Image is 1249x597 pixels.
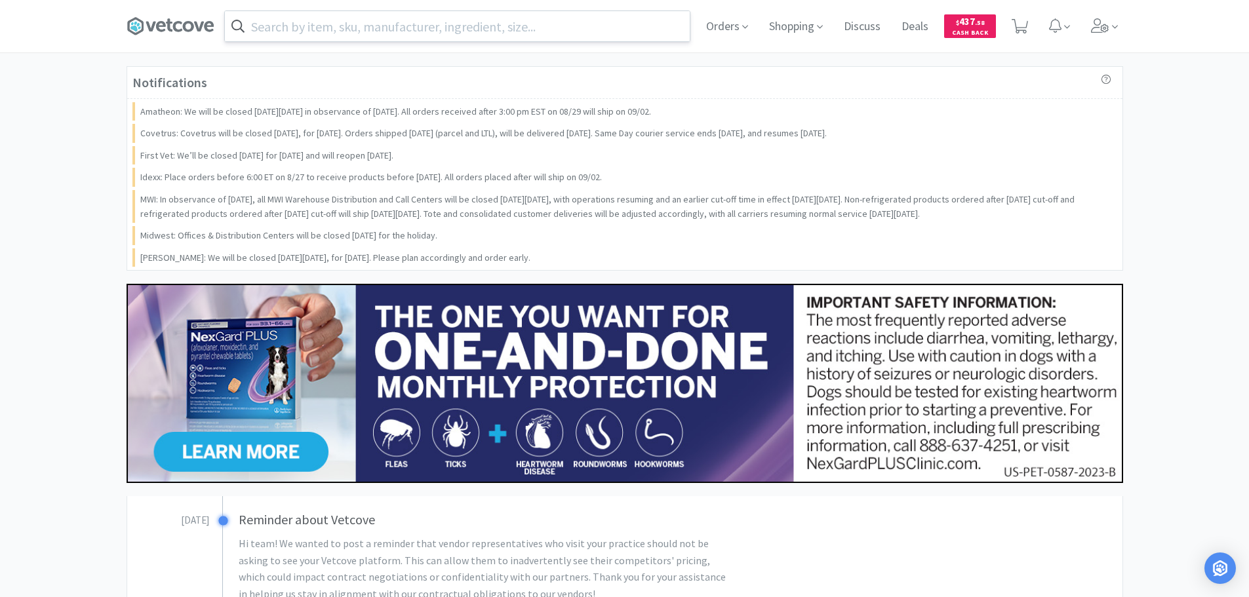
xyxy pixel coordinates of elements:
[140,148,393,163] p: First Vet: We’ll be closed [DATE] for [DATE] and will reopen [DATE].
[127,509,209,528] h3: [DATE]
[132,72,207,93] h3: Notifications
[140,170,602,184] p: Idexx: Place orders before 6:00 ET on 8/27 to receive products before [DATE]. All orders placed a...
[839,21,886,33] a: Discuss
[1204,552,1236,584] div: Open Intercom Messenger
[239,509,791,530] h3: Reminder about Vetcove
[956,18,959,27] span: $
[944,9,996,44] a: $437.58Cash Back
[140,192,1112,221] p: MWI: In observance of [DATE], all MWI Warehouse Distribution and Call Centers will be closed [DAT...
[896,21,934,33] a: Deals
[140,126,827,140] p: Covetrus: Covetrus will be closed [DATE], for [DATE]. Orders shipped [DATE] (parcel and LTL), wil...
[952,29,988,38] span: Cash Back
[140,228,437,242] p: Midwest: Offices & Distribution Centers will be closed [DATE] for the holiday.
[956,15,985,28] span: 437
[225,11,690,41] input: Search by item, sku, manufacturer, ingredient, size...
[140,250,530,265] p: [PERSON_NAME]: We will be closed [DATE][DATE], for [DATE]. Please plan accordingly and order early.
[127,284,1123,483] img: 24562ba5414042f391a945fa418716b7_350.jpg
[975,18,985,27] span: . 58
[140,104,651,119] p: Amatheon: We will be closed [DATE][DATE] in observance of [DATE]. All orders received after 3:00 ...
